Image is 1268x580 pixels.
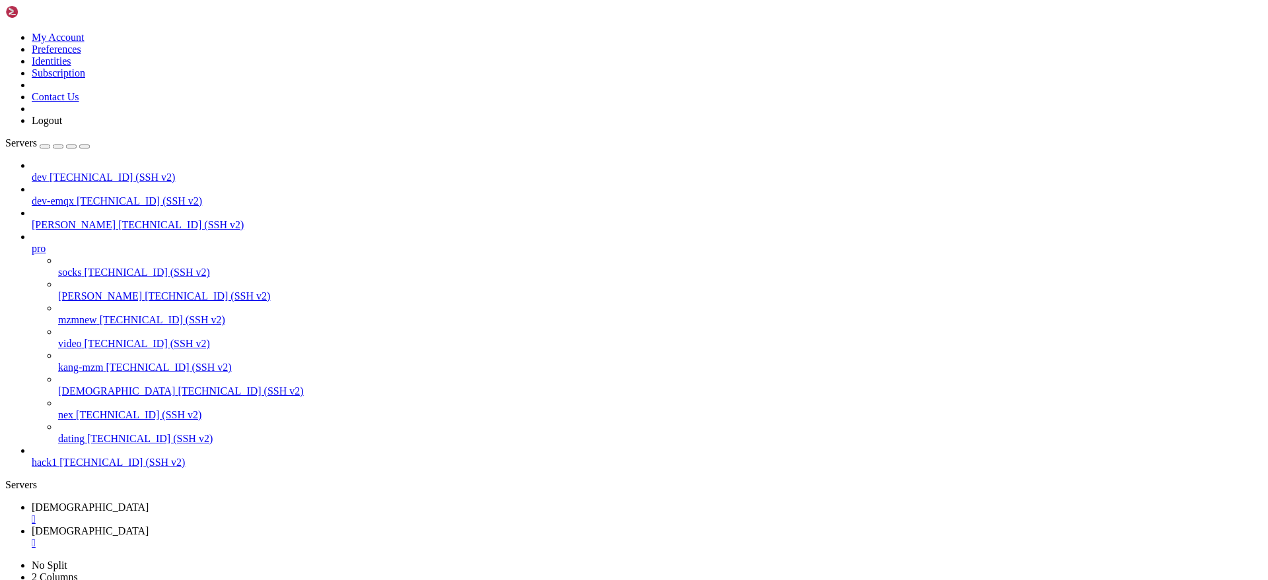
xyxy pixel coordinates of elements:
x-row: "hidden" boolean, [5,313,1096,324]
a: video [TECHNICAL_ID] (SSH v2) [58,338,1263,350]
span: [DEMOGRAPHIC_DATA] [32,501,149,513]
x-row: "create_time" timestamp(6), [5,356,1096,368]
a:  [32,513,1263,525]
span: Servers [5,137,37,148]
span: 问 [28,71,39,82]
a: dev-emqx [TECHNICAL_ID] (SSH v2) [32,195,1263,207]
li: mzmnew [TECHNICAL_ID] (SSH v2) [58,302,1263,326]
x-row: - public.sys_permission: 1 [5,60,1096,71]
span: [TECHNICAL_ID] (SSH v2) [77,195,202,207]
a: [DEMOGRAPHIC_DATA] [TECHNICAL_ID] (SSH v2) [58,385,1263,397]
a:  [32,537,1263,549]
span: [TECHNICAL_ID] (SSH v2) [85,267,210,278]
span: [TECHNICAL_ID] (SSH v2) [178,385,303,397]
span: 已 [5,93,17,104]
span: dev-emqx [32,195,74,207]
span: pgparse [11,115,48,125]
x-row: "component" varchar(255) COLLATE "pg_catalog"."default", [5,181,1096,192]
span: ➜ [5,16,11,27]
span: 理 [17,49,28,61]
x-row: "component_name" varchar(255) COLLATE "pg_catalog"."default", [5,203,1096,214]
a: kang-mzm [TECHNICAL_ID] (SSH v2) [58,362,1263,373]
div: (11, 43) [67,477,72,488]
span: 矫 [28,82,39,93]
x-row: "icon" varchar(255) COLLATE "pg_catalog"."default", [5,280,1096,291]
x-row: "rule_flag" int4, [5,401,1096,412]
x-row: "menu_type" int4, [5,225,1096,236]
li: nex [TECHNICAL_ID] (SSH v2) [58,397,1263,421]
x-row: CREATE TABLE "public"."sys_permission" ( [5,126,1096,137]
x-row: "hide_tab" boolean, [5,323,1096,335]
span: 图 [259,455,270,467]
x-row: "del_flag" int4, [5,389,1096,401]
span: 预 [281,455,293,467]
span: 的 [59,49,71,61]
span: 处 [66,71,77,82]
a: dating [TECHNICAL_ID] (SSH v2) [58,433,1263,445]
span: 输 [17,93,28,104]
span: video [58,338,82,349]
span: [PERSON_NAME] [58,290,142,302]
span: 数 [81,49,92,61]
x-row: 6 [5,82,1096,93]
a: vedio-rss [32,525,1263,549]
a: Servers [5,137,90,148]
li: dev-emqx [TECHNICAL_ID] (SSH v2) [32,183,1263,207]
span: ： [61,38,72,49]
span: [TECHNICAL_ID] (SSH v2) [50,172,175,183]
span: [DEMOGRAPHIC_DATA] [58,385,175,397]
a: [PERSON_NAME] [TECHNICAL_ID] (SSH v2) [58,290,1263,302]
x-row: "redirect" varchar(255) COLLATE "pg_catalog"."default", [5,214,1096,225]
span: mzmnew [58,314,97,325]
x-row: "create_by" varchar(255) COLLATE "pg_catalog"."default", [5,345,1096,356]
span: [TECHNICAL_ID] (SSH v2) [145,290,270,302]
span: ➜ [5,115,11,125]
x-row: "always_show" boolean, [5,269,1096,280]
a: [PERSON_NAME] [TECHNICAL_ID] (SSH v2) [32,219,1263,231]
x-row: INSERT 1 [5,49,1096,61]
span: hack1 [32,457,57,468]
span: pgparse [11,477,48,488]
span: [TECHNICAL_ID] (SSH v2) [85,338,210,349]
x-row: ('1438108179910221825', '1438108197958311677', ' ', '/comp/third/img-preview', 'demo/feat/img-pre... [5,455,1096,467]
x-row: SyntaxError: f-string expression part cannot include a backslash [5,5,1096,16]
span: pgparse [11,16,48,27]
x-row: "perms_type" varchar(10) COLLATE "pg_catalog"."default", [5,247,1096,258]
x-row: "update_time" timestamp(6), [5,378,1096,389]
x-row: "url" varchar(255) COLLATE "pg_catalog"."default", [5,170,1096,181]
span: 量 [50,38,61,49]
li: dev [TECHNICAL_ID] (SSH v2) [32,160,1263,183]
span: 行 [143,60,154,71]
a: Subscription [32,67,85,79]
span: pgparse [11,27,48,38]
span: [TECHNICAL_ID] (SSH v2) [87,433,213,444]
li: pro [32,231,1263,445]
x-row: type_check_report.txt [5,104,1096,115]
x-row: "description" varchar(255) COLLATE "pg_catalog"."default", [5,335,1096,346]
x-row: fixed_inserts.sql [5,93,1096,104]
x-row: on", "is_leaf", "keep_alive", "hidden", "hide_tab", "description", "create_by", "create_time", "u... [5,444,1096,455]
li: video [TECHNICAL_ID] (SSH v2) [58,326,1263,350]
span: 数 [39,38,50,49]
span: [TECHNICAL_ID] (SSH v2) [100,314,225,325]
x-row: "status" varchar(2) COLLATE "pg_catalog"."default", [5,411,1096,422]
a: pro [32,243,1263,255]
span: 表 [71,49,82,61]
li: hack1 [TECHNICAL_ID] (SSH v2) [32,445,1263,468]
a: nex [TECHNICAL_ID] (SSH v2) [58,409,1263,421]
span: ： [50,82,61,93]
span: [TECHNICAL_ID] (SSH v2) [76,409,201,420]
li: socks [TECHNICAL_ID] (SSH v2) [58,255,1263,278]
x-row: vim check_and_fix_inserts.py [5,16,1096,28]
span: 题 [39,71,50,82]
li: kang-mzm [TECHNICAL_ID] (SSH v2) [58,350,1263,373]
span: 出 [28,93,39,104]
li: [PERSON_NAME] [TECHNICAL_ID] (SSH v2) [32,207,1263,231]
x-row: "is_route" boolean, [5,192,1096,203]
x-row: "keep_alive" boolean, [5,302,1096,313]
x-row: "perms" varchar(255) COLLATE "pg_catalog"."default", [5,236,1096,247]
a: Identities [32,55,71,67]
span: ： [50,71,61,82]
